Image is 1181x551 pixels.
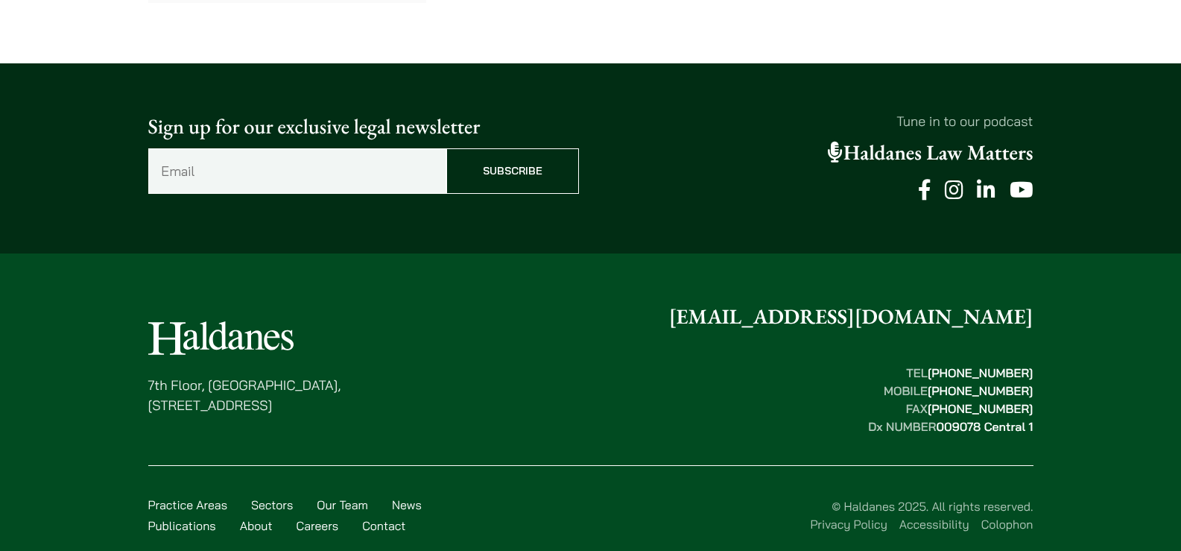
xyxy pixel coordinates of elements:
a: Sectors [251,497,293,512]
p: Sign up for our exclusive legal newsletter [148,111,579,142]
div: © Haldanes 2025. All rights reserved. [443,497,1033,533]
a: Colophon [981,517,1033,532]
a: Accessibility [899,517,969,532]
mark: [PHONE_NUMBER] [928,401,1033,416]
p: Tune in to our podcast [603,111,1033,131]
img: Logo of Haldanes [148,321,294,355]
a: Haldanes Law Matters [828,139,1033,166]
input: Subscribe [446,148,579,194]
input: Email [148,148,446,194]
a: Publications [148,518,216,533]
p: 7th Floor, [GEOGRAPHIC_DATA], [STREET_ADDRESS] [148,375,341,415]
a: Practice Areas [148,497,227,512]
mark: [PHONE_NUMBER] [928,383,1033,398]
strong: TEL MOBILE FAX Dx NUMBER [868,365,1033,434]
a: Contact [362,518,405,533]
a: About [240,518,273,533]
mark: [PHONE_NUMBER] [928,365,1033,380]
a: Careers [297,518,339,533]
a: [EMAIL_ADDRESS][DOMAIN_NAME] [669,303,1033,330]
a: News [392,497,422,512]
a: Privacy Policy [810,517,887,532]
mark: 009078 Central 1 [936,419,1033,434]
a: Our Team [317,497,368,512]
